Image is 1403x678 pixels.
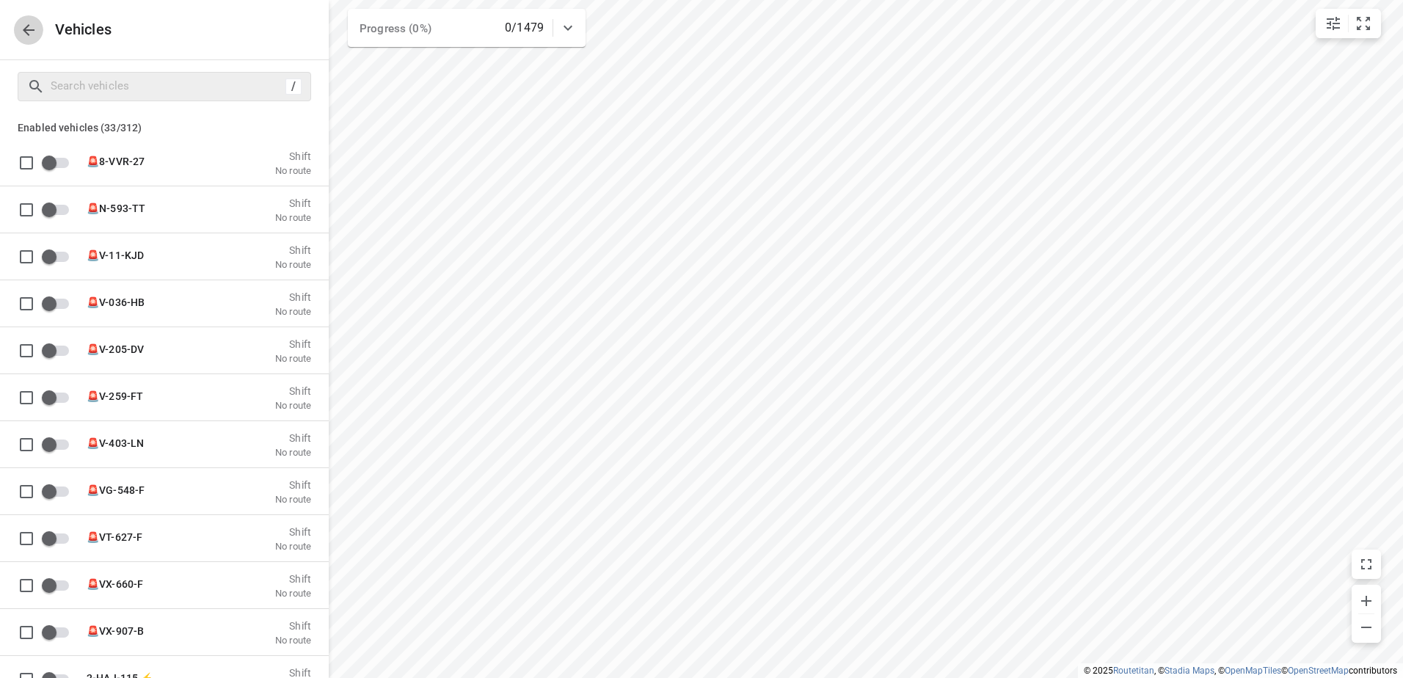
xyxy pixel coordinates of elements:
span: Enable [41,336,78,364]
p: No route [275,399,311,411]
span: 🚨V-11-KJD [87,249,144,260]
p: Shift [275,150,311,161]
span: 🚨VT-627-F [87,531,142,542]
p: No route [275,211,311,223]
div: / [285,79,302,95]
p: Shift [275,619,311,631]
a: OpenMapTiles [1225,666,1281,676]
input: Search vehicles [51,75,285,98]
span: Enable [41,430,78,458]
span: Enable [41,477,78,505]
span: Enable [41,148,78,176]
span: 🚨VX-907-B [87,624,144,636]
span: Enable [41,524,78,552]
span: 🚨VX-660-F [87,577,143,589]
div: Progress (0%)0/1479 [348,9,586,47]
div: small contained button group [1316,9,1381,38]
span: Enable [41,618,78,646]
span: Enable [41,571,78,599]
p: 0/1479 [505,19,544,37]
p: Shift [275,666,311,678]
p: Shift [275,572,311,584]
p: No route [275,164,311,176]
p: Shift [275,525,311,537]
p: No route [275,540,311,552]
span: 🚨VG-548-F [87,484,145,495]
p: Vehicles [43,21,112,38]
p: Shift [275,338,311,349]
p: Shift [275,431,311,443]
span: 🚨8-VVR-27 [87,155,145,167]
p: No route [275,493,311,505]
span: 🚨V-036-HB [87,296,145,307]
span: Enable [41,383,78,411]
li: © 2025 , © , © © contributors [1084,666,1397,676]
p: Shift [275,197,311,208]
p: No route [275,305,311,317]
a: Routetitan [1113,666,1154,676]
a: Stadia Maps [1165,666,1214,676]
span: Enable [41,289,78,317]
button: Map settings [1319,9,1348,38]
span: 🚨V-205-DV [87,343,144,354]
p: No route [275,352,311,364]
span: 🚨V-259-FT [87,390,143,401]
p: No route [275,258,311,270]
a: OpenStreetMap [1288,666,1349,676]
span: 🚨V-403-LN [87,437,144,448]
p: Shift [275,478,311,490]
button: Fit zoom [1349,9,1378,38]
span: 🚨N-593-TT [87,202,145,214]
p: Shift [275,244,311,255]
p: Shift [275,291,311,302]
span: Enable [41,242,78,270]
p: No route [275,587,311,599]
span: Progress (0%) [360,22,431,35]
span: Enable [41,195,78,223]
p: Shift [275,384,311,396]
p: No route [275,446,311,458]
p: No route [275,634,311,646]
